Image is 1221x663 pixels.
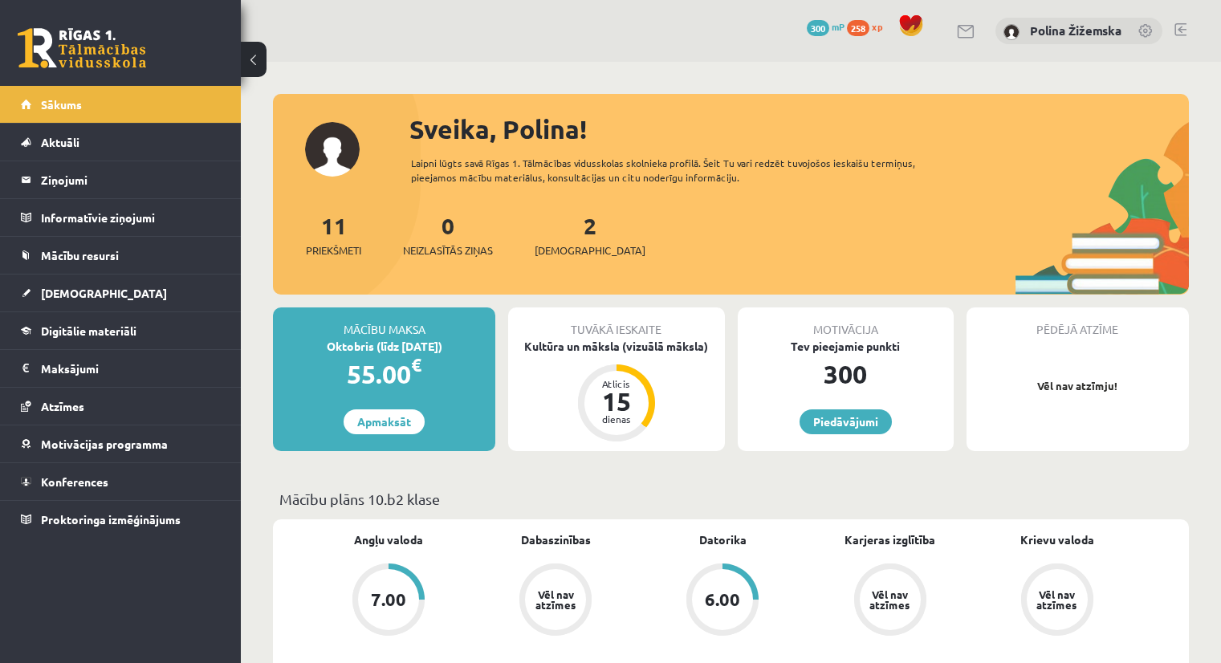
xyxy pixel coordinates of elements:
div: Oktobris (līdz [DATE]) [273,338,495,355]
span: Mācību resursi [41,248,119,262]
a: Proktoringa izmēģinājums [21,501,221,538]
div: Mācību maksa [273,307,495,338]
div: Tev pieejamie punkti [738,338,954,355]
span: Priekšmeti [306,242,361,258]
legend: Informatīvie ziņojumi [41,199,221,236]
a: Ziņojumi [21,161,221,198]
span: Digitālie materiāli [41,323,136,338]
a: Piedāvājumi [800,409,892,434]
a: Aktuāli [21,124,221,161]
a: 6.00 [639,563,806,639]
div: Laipni lūgts savā Rīgas 1. Tālmācības vidusskolas skolnieka profilā. Šeit Tu vari redzēt tuvojošo... [411,156,961,185]
div: Tuvākā ieskaite [508,307,724,338]
span: € [411,353,421,376]
p: Mācību plāns 10.b2 klase [279,488,1182,510]
a: Vēl nav atzīmes [472,563,639,639]
a: [DEMOGRAPHIC_DATA] [21,275,221,311]
div: Vēl nav atzīmes [868,589,913,610]
span: [DEMOGRAPHIC_DATA] [535,242,645,258]
span: 300 [807,20,829,36]
span: mP [832,20,845,33]
a: Digitālie materiāli [21,312,221,349]
div: Motivācija [738,307,954,338]
span: Sākums [41,97,82,112]
a: Atzīmes [21,388,221,425]
div: dienas [592,414,641,424]
a: Sākums [21,86,221,123]
span: Motivācijas programma [41,437,168,451]
legend: Maksājumi [41,350,221,387]
span: Aktuāli [41,135,79,149]
a: Maksājumi [21,350,221,387]
a: Konferences [21,463,221,500]
a: Informatīvie ziņojumi [21,199,221,236]
span: 258 [847,20,869,36]
a: Apmaksāt [344,409,425,434]
a: Karjeras izglītība [845,531,935,548]
p: Vēl nav atzīmju! [975,378,1181,394]
span: Atzīmes [41,399,84,413]
div: 55.00 [273,355,495,393]
div: 15 [592,388,641,414]
a: 11Priekšmeti [306,211,361,258]
a: Angļu valoda [354,531,423,548]
a: 300 mP [807,20,845,33]
div: Sveika, Polina! [409,110,1189,148]
span: Konferences [41,474,108,489]
a: Dabaszinības [521,531,591,548]
div: Vēl nav atzīmes [1035,589,1080,610]
span: xp [872,20,882,33]
div: 300 [738,355,954,393]
div: 7.00 [371,591,406,608]
a: Vēl nav atzīmes [974,563,1141,639]
a: Mācību resursi [21,237,221,274]
span: Proktoringa izmēģinājums [41,512,181,527]
a: Krievu valoda [1020,531,1094,548]
a: Datorika [699,531,747,548]
div: 6.00 [705,591,740,608]
legend: Ziņojumi [41,161,221,198]
div: Vēl nav atzīmes [533,589,578,610]
a: 0Neizlasītās ziņas [403,211,493,258]
a: Rīgas 1. Tālmācības vidusskola [18,28,146,68]
div: Atlicis [592,379,641,388]
div: Pēdējā atzīme [967,307,1189,338]
span: Neizlasītās ziņas [403,242,493,258]
span: [DEMOGRAPHIC_DATA] [41,286,167,300]
a: Vēl nav atzīmes [807,563,974,639]
a: 2[DEMOGRAPHIC_DATA] [535,211,645,258]
img: Polina Žižemska [1003,24,1020,40]
a: 7.00 [305,563,472,639]
div: Kultūra un māksla (vizuālā māksla) [508,338,724,355]
a: 258 xp [847,20,890,33]
a: Polina Žižemska [1030,22,1121,39]
a: Motivācijas programma [21,425,221,462]
a: Kultūra un māksla (vizuālā māksla) Atlicis 15 dienas [508,338,724,444]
